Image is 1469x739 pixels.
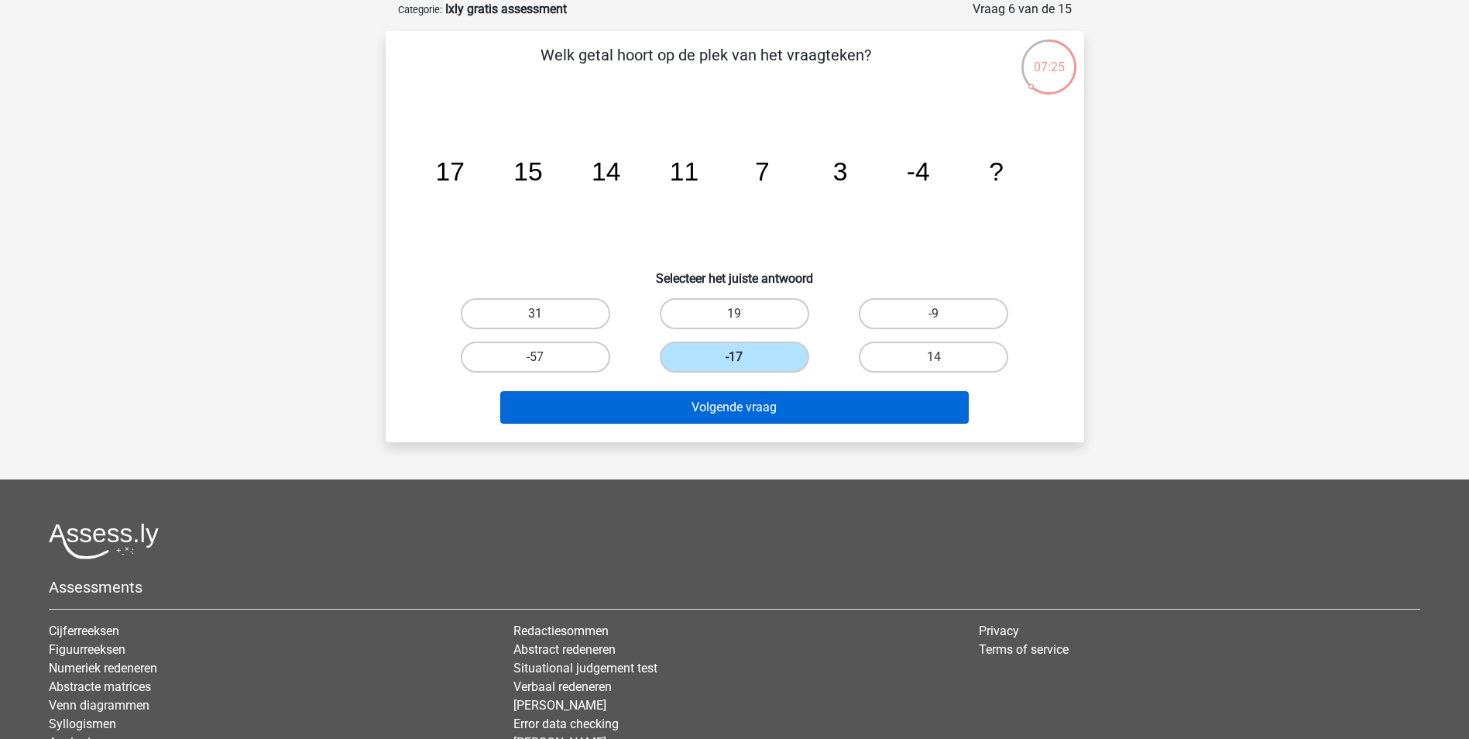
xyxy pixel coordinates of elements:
tspan: 11 [669,157,698,186]
a: Verbaal redeneren [513,679,612,694]
a: Privacy [979,624,1019,638]
a: Numeriek redeneren [49,661,157,675]
tspan: 14 [592,157,620,186]
h5: Assessments [49,578,1420,596]
tspan: 3 [832,157,847,186]
a: Terms of service [979,642,1069,657]
label: -17 [660,342,809,373]
label: -9 [859,298,1008,329]
label: 31 [461,298,610,329]
tspan: 17 [435,157,464,186]
small: Categorie: [398,4,442,15]
div: 07:25 [1020,38,1078,77]
a: Figuurreeksen [49,642,125,657]
h6: Selecteer het juiste antwoord [410,259,1059,286]
tspan: 15 [513,157,542,186]
strong: Ixly gratis assessment [445,2,567,16]
tspan: 7 [754,157,769,186]
a: Abstracte matrices [49,679,151,694]
a: [PERSON_NAME] [513,698,606,713]
label: -57 [461,342,610,373]
img: Assessly logo [49,523,159,559]
a: Redactiesommen [513,624,609,638]
label: 19 [660,298,809,329]
p: Welk getal hoort op de plek van het vraagteken? [410,43,1001,90]
a: Cijferreeksen [49,624,119,638]
a: Abstract redeneren [513,642,616,657]
tspan: -4 [906,157,929,186]
a: Situational judgement test [513,661,657,675]
button: Volgende vraag [500,391,969,424]
a: Venn diagrammen [49,698,149,713]
a: Syllogismen [49,717,116,731]
tspan: ? [989,157,1004,186]
a: Error data checking [513,717,619,731]
label: 14 [859,342,1008,373]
